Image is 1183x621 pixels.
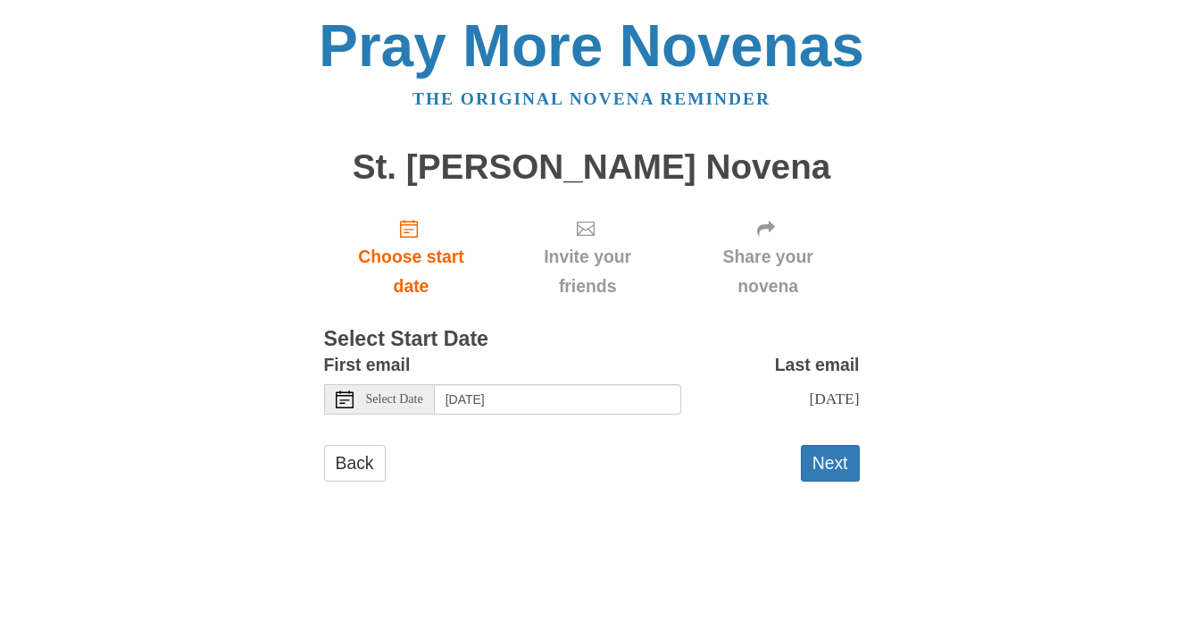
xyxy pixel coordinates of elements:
label: Last email [775,350,860,380]
span: Choose start date [342,242,481,301]
a: Choose start date [324,204,499,310]
span: [DATE] [809,390,859,407]
a: Back [324,445,386,482]
a: Pray More Novenas [319,13,864,79]
label: First email [324,350,411,380]
span: Invite your friends [516,242,658,301]
div: Click "Next" to confirm your start date first. [498,204,676,310]
h3: Select Start Date [324,328,860,351]
span: Select Date [366,393,423,406]
button: Next [801,445,860,482]
span: Share your novena [695,242,842,301]
h1: St. [PERSON_NAME] Novena [324,148,860,187]
div: Click "Next" to confirm your start date first. [677,204,860,310]
a: The original novena reminder [412,89,771,108]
